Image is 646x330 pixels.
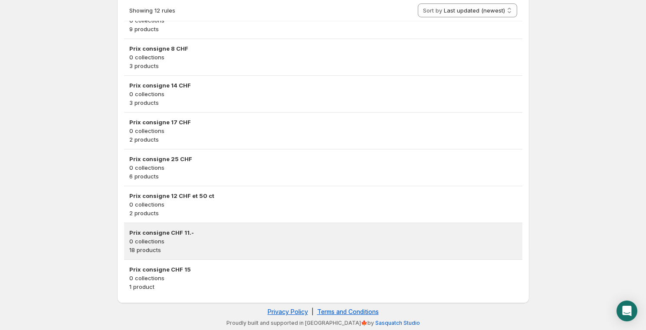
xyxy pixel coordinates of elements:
h3: Prix consigne 12 CHF et 50 ct [129,191,517,200]
span: Showing 12 rules [129,7,175,14]
p: Proudly built and supported in [GEOGRAPHIC_DATA]🍁by [121,320,525,327]
a: Sasquatch Studio [375,320,420,326]
p: 18 products [129,246,517,254]
p: 9 products [129,25,517,33]
p: 0 collections [129,200,517,209]
p: 1 product [129,282,517,291]
h3: Prix consigne CHF 11.- [129,228,517,237]
p: 0 collections [129,90,517,98]
h3: Prix consigne 14 CHF [129,81,517,90]
h3: Prix consigne CHF 15 [129,265,517,274]
p: 0 collections [129,274,517,282]
span: | [312,308,314,315]
p: 0 collections [129,53,517,61]
p: 3 products [129,61,517,70]
p: 3 products [129,98,517,107]
p: 6 products [129,172,517,181]
p: 0 collections [129,126,517,135]
p: 2 products [129,135,517,144]
div: Open Intercom Messenger [616,301,637,321]
p: 0 collections [129,237,517,246]
p: 0 collections [129,163,517,172]
h3: Prix consigne 17 CHF [129,118,517,126]
a: Terms and Conditions [317,308,379,315]
p: 2 products [129,209,517,217]
a: Privacy Policy [268,308,308,315]
h3: Prix consigne 8 CHF [129,44,517,53]
h3: Prix consigne 25 CHF [129,155,517,163]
